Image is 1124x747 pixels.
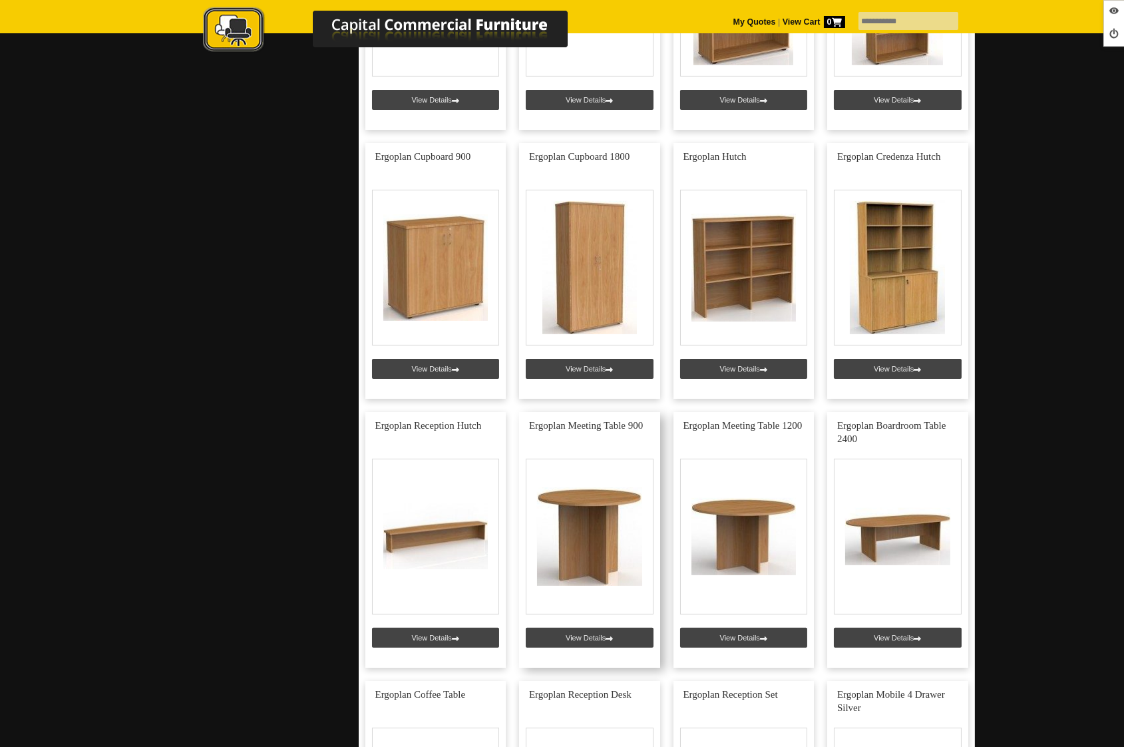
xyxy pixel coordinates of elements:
a: Capital Commercial Furniture Logo [166,7,632,59]
a: View Cart0 [780,17,844,27]
span: 0 [824,16,845,28]
img: Capital Commercial Furniture Logo [166,7,632,55]
a: My Quotes [733,17,776,27]
strong: View Cart [783,17,845,27]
